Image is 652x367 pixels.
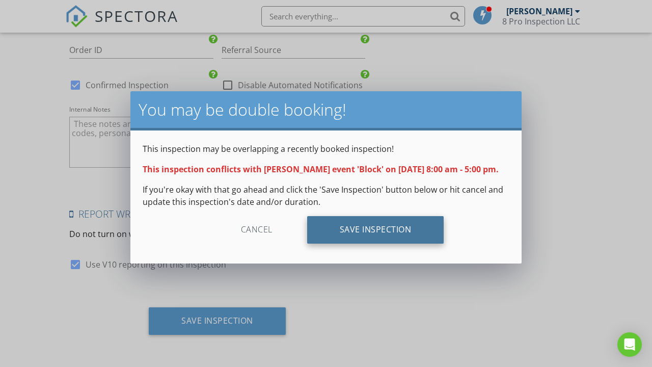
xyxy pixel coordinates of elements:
p: This inspection may be overlapping a recently booked inspection! [143,143,509,155]
div: Save Inspection [307,216,444,244]
div: Open Intercom Messenger [617,332,642,357]
strong: This inspection conflicts with [PERSON_NAME] event 'Block' on [DATE] 8:00 am - 5:00 pm. [143,164,499,175]
div: Cancel [208,216,305,244]
p: If you're okay with that go ahead and click the 'Save Inspection' button below or hit cancel and ... [143,183,509,208]
h2: You may be double booking! [139,99,513,120]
